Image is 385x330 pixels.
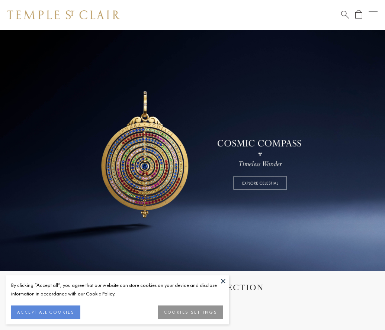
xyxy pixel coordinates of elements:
div: By clicking “Accept all”, you agree that our website can store cookies on your device and disclos... [11,281,223,298]
a: Search [341,10,349,19]
button: COOKIES SETTINGS [158,305,223,319]
button: ACCEPT ALL COOKIES [11,305,80,319]
button: Open navigation [369,10,378,19]
a: Open Shopping Bag [355,10,362,19]
img: Temple St. Clair [7,10,120,19]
